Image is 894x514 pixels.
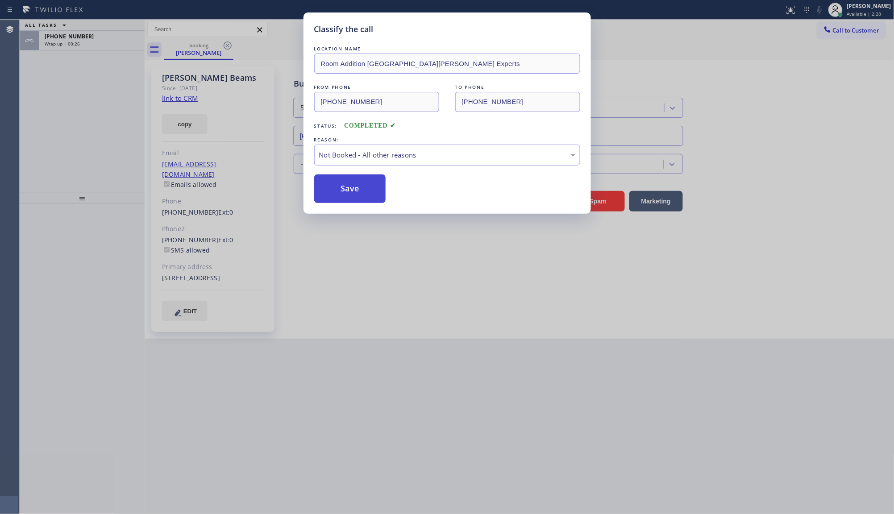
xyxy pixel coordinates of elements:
[314,123,337,129] span: Status:
[455,92,580,112] input: To phone
[314,44,580,54] div: LOCATION NAME
[314,174,386,203] button: Save
[319,150,575,160] div: Not Booked - All other reasons
[314,92,439,112] input: From phone
[314,23,374,35] h5: Classify the call
[314,83,439,92] div: FROM PHONE
[455,83,580,92] div: TO PHONE
[314,135,580,145] div: REASON:
[344,122,396,129] span: COMPLETED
